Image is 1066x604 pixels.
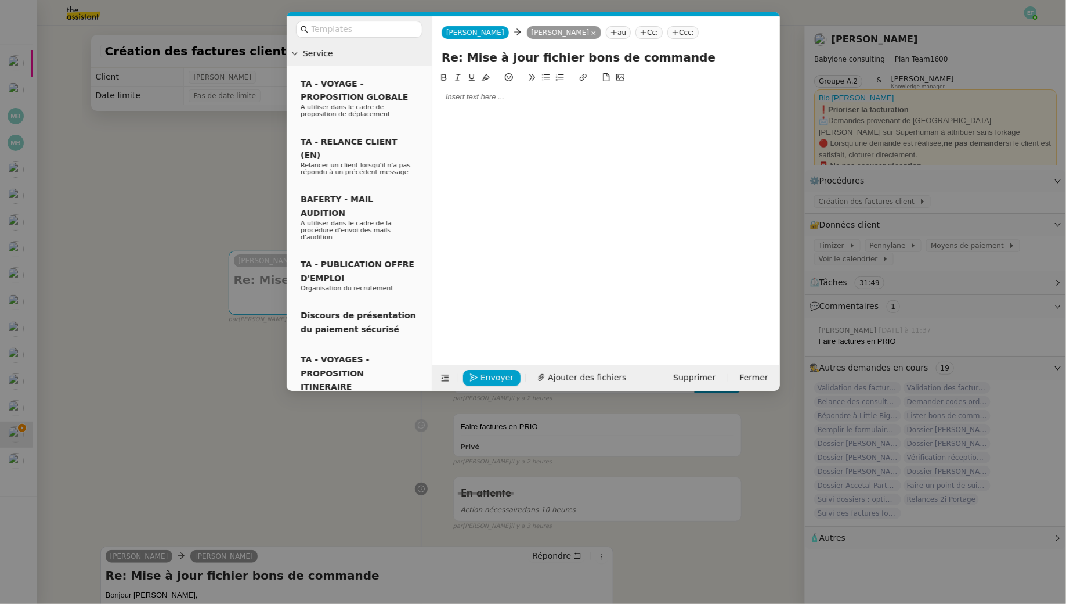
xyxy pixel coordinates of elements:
nz-tag: [PERSON_NAME] [526,26,601,39]
button: Supprimer [666,370,722,386]
input: Subject [442,49,771,66]
button: Fermer [732,370,775,386]
span: TA - VOYAGES - PROPOSITION ITINERAIRE [301,355,369,391]
span: Fermer [739,371,768,384]
span: Relancer un client lorsqu'il n'a pas répondu à un précédent message [301,161,410,176]
button: Ajouter des fichiers [530,370,633,386]
nz-tag: Cc: [635,26,663,39]
nz-tag: Ccc: [667,26,699,39]
div: Service [287,42,432,65]
span: Discours de présentation du paiement sécurisé [301,311,416,333]
span: Supprimer [673,371,716,384]
nz-tag: au [606,26,631,39]
span: Envoyer [480,371,514,384]
span: TA - VOYAGE - PROPOSITION GLOBALE [301,79,408,102]
span: Organisation du recrutement [301,285,393,292]
span: A utiliser dans le cadre de proposition de déplacement [301,103,390,118]
span: TA - PUBLICATION OFFRE D'EMPLOI [301,260,414,282]
span: BAFERTY - MAIL AUDITION [301,195,373,217]
span: [PERSON_NAME] [446,28,504,37]
span: Ajouter des fichiers [548,371,626,384]
span: Service [303,47,427,60]
button: Envoyer [463,370,521,386]
input: Templates [311,23,415,36]
span: A utiliser dans le cadre de la procédure d'envoi des mails d'audition [301,220,392,241]
span: TA - RELANCE CLIENT (EN) [301,137,398,160]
